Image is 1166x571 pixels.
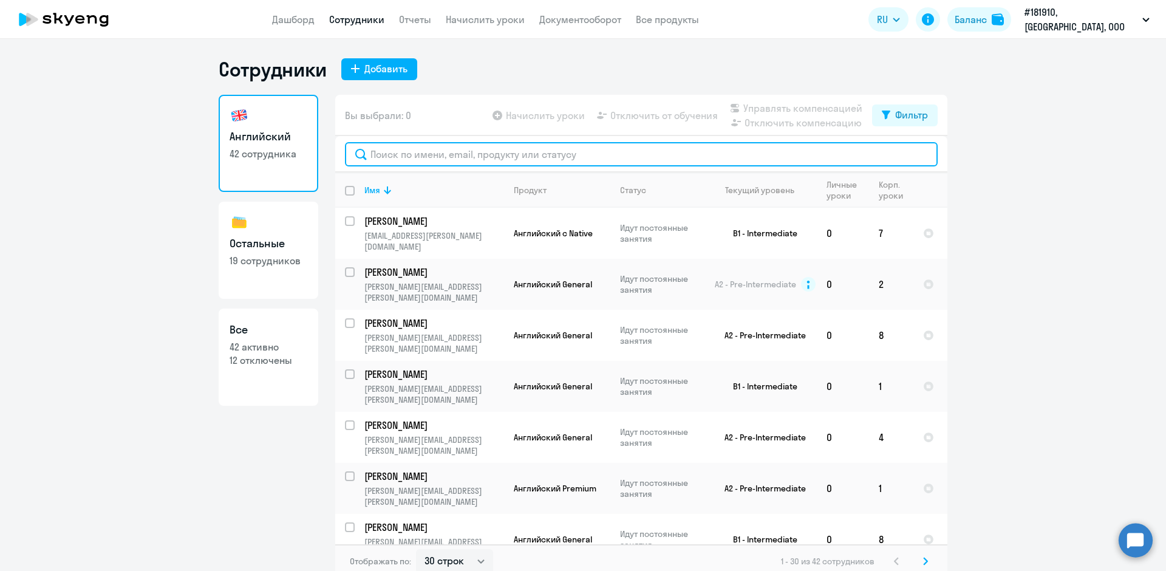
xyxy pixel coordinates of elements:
[817,463,869,514] td: 0
[704,361,817,412] td: B1 - Intermediate
[230,254,307,267] p: 19 сотрудников
[329,13,384,26] a: Сотрудники
[636,13,699,26] a: Все продукты
[364,536,503,558] p: [PERSON_NAME][EMAIL_ADDRESS][PERSON_NAME][DOMAIN_NAME]
[817,412,869,463] td: 0
[620,222,703,244] p: Идут постоянные занятия
[879,179,905,201] div: Корп. уроки
[514,228,593,239] span: Английский с Native
[869,259,913,310] td: 2
[869,208,913,259] td: 7
[714,185,816,196] div: Текущий уровень
[704,514,817,565] td: B1 - Intermediate
[341,58,417,80] button: Добавить
[514,279,592,290] span: Английский General
[364,214,502,228] p: [PERSON_NAME]
[620,324,703,346] p: Идут постоянные занятия
[620,375,703,397] p: Идут постоянные занятия
[704,463,817,514] td: A2 - Pre-Intermediate
[1018,5,1156,34] button: #181910, [GEOGRAPHIC_DATA], ООО
[230,340,307,354] p: 42 активно
[869,412,913,463] td: 4
[364,368,502,381] p: [PERSON_NAME]
[219,95,318,192] a: Английский42 сотрудника
[514,483,596,494] span: Английский Premium
[230,236,307,251] h3: Остальные
[272,13,315,26] a: Дашборд
[364,521,503,534] a: [PERSON_NAME]
[364,485,503,507] p: [PERSON_NAME][EMAIL_ADDRESS][PERSON_NAME][DOMAIN_NAME]
[399,13,431,26] a: Отчеты
[230,213,249,232] img: others
[230,106,249,125] img: english
[230,147,307,160] p: 42 сотрудника
[219,309,318,406] a: Все42 активно12 отключены
[781,556,874,567] span: 1 - 30 из 42 сотрудников
[827,179,868,201] div: Личные уроки
[620,185,646,196] div: Статус
[514,381,592,392] span: Английский General
[514,432,592,443] span: Английский General
[620,185,703,196] div: Статус
[364,521,502,534] p: [PERSON_NAME]
[704,208,817,259] td: B1 - Intermediate
[364,419,502,432] p: [PERSON_NAME]
[364,185,503,196] div: Имя
[879,179,913,201] div: Корп. уроки
[872,104,938,126] button: Фильтр
[704,310,817,361] td: A2 - Pre-Intermediate
[364,316,503,330] a: [PERSON_NAME]
[364,470,503,483] a: [PERSON_NAME]
[364,185,380,196] div: Имя
[364,332,503,354] p: [PERSON_NAME][EMAIL_ADDRESS][PERSON_NAME][DOMAIN_NAME]
[715,279,796,290] span: A2 - Pre-Intermediate
[446,13,525,26] a: Начислить уроки
[869,361,913,412] td: 1
[620,273,703,295] p: Идут постоянные занятия
[868,7,909,32] button: RU
[620,426,703,448] p: Идут постоянные занятия
[219,57,327,81] h1: Сотрудники
[230,354,307,367] p: 12 отключены
[364,434,503,456] p: [PERSON_NAME][EMAIL_ADDRESS][PERSON_NAME][DOMAIN_NAME]
[704,412,817,463] td: A2 - Pre-Intermediate
[514,185,547,196] div: Продукт
[364,419,503,432] a: [PERSON_NAME]
[364,61,407,76] div: Добавить
[364,265,503,279] a: [PERSON_NAME]
[877,12,888,27] span: RU
[364,230,503,252] p: [EMAIL_ADDRESS][PERSON_NAME][DOMAIN_NAME]
[514,534,592,545] span: Английский General
[817,361,869,412] td: 0
[539,13,621,26] a: Документооборот
[620,477,703,499] p: Идут постоянные занятия
[895,108,928,122] div: Фильтр
[1025,5,1137,34] p: #181910, [GEOGRAPHIC_DATA], ООО
[364,383,503,405] p: [PERSON_NAME][EMAIL_ADDRESS][PERSON_NAME][DOMAIN_NAME]
[725,185,794,196] div: Текущий уровень
[947,7,1011,32] button: Балансbalance
[364,368,503,381] a: [PERSON_NAME]
[514,330,592,341] span: Английский General
[364,214,503,228] a: [PERSON_NAME]
[350,556,411,567] span: Отображать по:
[345,142,938,166] input: Поиск по имени, email, продукту или статусу
[230,129,307,145] h3: Английский
[817,310,869,361] td: 0
[364,281,503,303] p: [PERSON_NAME][EMAIL_ADDRESS][PERSON_NAME][DOMAIN_NAME]
[230,322,307,338] h3: Все
[364,470,502,483] p: [PERSON_NAME]
[992,13,1004,26] img: balance
[817,208,869,259] td: 0
[869,310,913,361] td: 8
[364,316,502,330] p: [PERSON_NAME]
[869,514,913,565] td: 8
[817,514,869,565] td: 0
[827,179,861,201] div: Личные уроки
[219,202,318,299] a: Остальные19 сотрудников
[620,528,703,550] p: Идут постоянные занятия
[955,12,987,27] div: Баланс
[869,463,913,514] td: 1
[364,265,502,279] p: [PERSON_NAME]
